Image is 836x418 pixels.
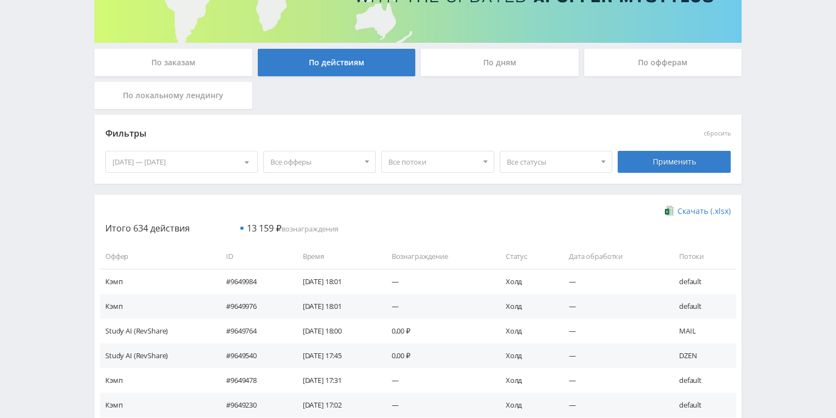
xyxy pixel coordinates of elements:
[558,393,668,417] td: —
[665,206,731,217] a: Скачать (.xlsx)
[495,343,558,368] td: Холд
[668,343,736,368] td: DZEN
[292,368,381,393] td: [DATE] 17:31
[388,151,477,172] span: Все потоки
[215,343,292,368] td: #9649540
[381,343,495,368] td: 0,00 ₽
[668,269,736,293] td: default
[247,224,338,234] span: вознаграждения
[558,368,668,393] td: —
[100,294,215,319] td: Кэмп
[421,49,579,76] div: По дням
[668,319,736,343] td: MAIL
[100,343,215,368] td: Study AI (RevShare)
[668,244,736,269] td: Потоки
[558,244,668,269] td: Дата обработки
[215,269,292,293] td: #9649984
[94,82,252,109] div: По локальному лендингу
[215,368,292,393] td: #9649478
[292,269,381,293] td: [DATE] 18:01
[100,319,215,343] td: Study AI (RevShare)
[215,319,292,343] td: #9649764
[100,393,215,417] td: Кэмп
[668,294,736,319] td: default
[94,49,252,76] div: По заказам
[292,343,381,368] td: [DATE] 17:45
[665,205,674,216] img: xlsx
[105,222,190,234] span: Итого 634 действия
[381,393,495,417] td: —
[258,49,416,76] div: По действиям
[507,151,596,172] span: Все статусы
[558,319,668,343] td: —
[215,294,292,319] td: #9649976
[215,244,292,269] td: ID
[668,368,736,393] td: default
[704,130,731,137] button: сбросить
[215,393,292,417] td: #9649230
[292,319,381,343] td: [DATE] 18:00
[381,368,495,393] td: —
[292,393,381,417] td: [DATE] 17:02
[495,393,558,417] td: Холд
[495,294,558,319] td: Холд
[668,393,736,417] td: default
[618,151,731,173] div: Применить
[381,294,495,319] td: —
[100,269,215,293] td: Кэмп
[100,244,215,269] td: Оффер
[381,319,495,343] td: 0,00 ₽
[495,319,558,343] td: Холд
[495,368,558,393] td: Холд
[292,244,381,269] td: Время
[247,222,281,234] span: 13 159 ₽
[677,207,731,216] span: Скачать (.xlsx)
[292,294,381,319] td: [DATE] 18:01
[584,49,742,76] div: По офферам
[106,151,257,172] div: [DATE] — [DATE]
[270,151,359,172] span: Все офферы
[558,343,668,368] td: —
[558,294,668,319] td: —
[495,269,558,293] td: Холд
[105,126,573,142] div: Фильтры
[100,368,215,393] td: Кэмп
[495,244,558,269] td: Статус
[381,244,495,269] td: Вознаграждение
[381,269,495,293] td: —
[558,269,668,293] td: —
